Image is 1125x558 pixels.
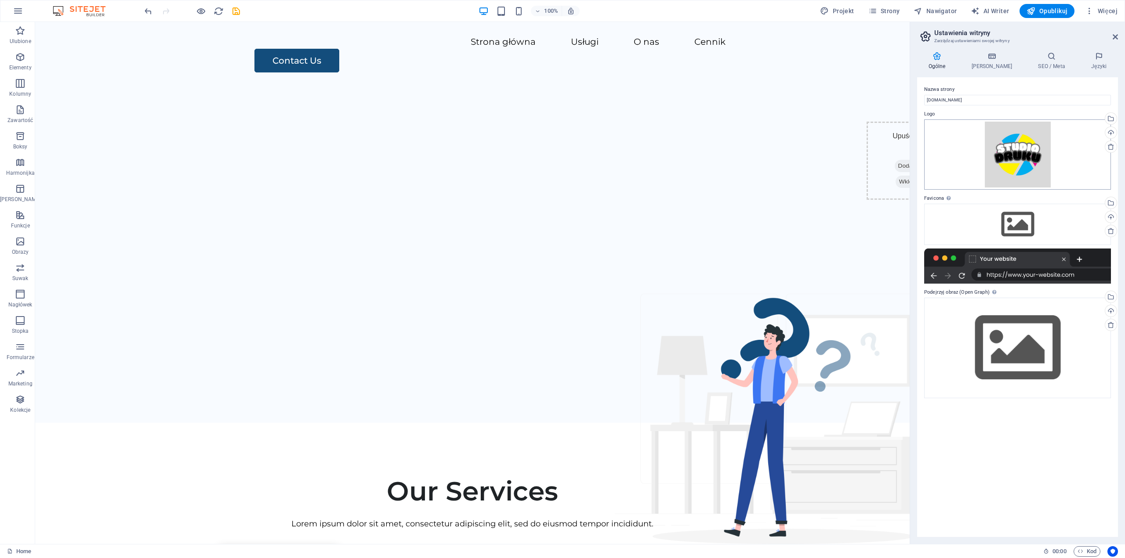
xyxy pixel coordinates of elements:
label: Podejrzyj obraz (Open Graph) [924,287,1111,298]
p: Formularze [7,354,34,361]
span: : [1059,548,1060,554]
span: Opublikuj [1027,7,1067,15]
h6: Czas sesji [1043,546,1067,557]
button: Opublikuj [1020,4,1074,18]
h4: Języki [1080,52,1118,70]
button: Usercentrics [1107,546,1118,557]
p: Ulubione [10,38,31,45]
img: Editor Logo [51,6,116,16]
button: 100% [531,6,562,16]
div: Wybierz pliki z menedżera plików, zdjęć stockowych lub prześlij plik(i) [924,298,1111,398]
div: Upuść treść tutaj [831,100,936,178]
i: Cofnij: Usuń elementy (Ctrl+Z) [143,6,153,16]
input: Nazwa... [924,95,1111,105]
label: Favicona [924,193,1111,204]
button: undo [143,6,153,16]
h6: 100% [544,6,558,16]
button: Więcej [1081,4,1121,18]
h3: Zarządzaj ustawieniami swojej witryny [934,37,1100,45]
div: Projekt (Ctrl+Alt+Y) [817,4,857,18]
p: Kolekcje [10,407,30,414]
p: Kolumny [9,90,31,97]
span: Projekt [820,7,854,15]
i: Po zmianie rozmiaru automatycznie dostosowuje poziom powiększenia do wybranego urządzenia. [567,7,575,15]
h4: [PERSON_NAME] [960,52,1027,70]
h2: Ustawienia witryny [934,29,1118,37]
label: Logo [924,109,1111,119]
button: Kliknij tutaj, aby wyjść z trybu podglądu i kontynuować edycję [196,6,206,16]
p: Funkcje [11,222,30,229]
p: Marketing [8,380,33,387]
p: Harmonijka [6,169,35,176]
button: AI Writer [967,4,1012,18]
span: Kod [1078,546,1096,557]
p: Zawartość [7,117,33,124]
span: Więcej [1085,7,1118,15]
i: Zapisz (Ctrl+S) [231,6,241,16]
button: save [231,6,241,16]
button: Projekt [817,4,857,18]
span: Strony [868,7,900,15]
button: Strony [865,4,904,18]
p: Elementy [9,64,32,71]
span: AI Writer [971,7,1009,15]
span: Nawigator [914,7,957,15]
button: reload [213,6,224,16]
button: Nawigator [910,4,960,18]
div: Wybierz pliki z menedżera plików, zdjęć stockowych lub prześlij plik(i) [924,204,1111,245]
div: Studio1-l06Rxl1Ox6epNP2B4u0xaA.png [924,119,1111,190]
p: Obrazy [12,248,29,256]
h4: SEO / Meta [1027,52,1080,70]
button: Kod [1074,546,1100,557]
a: Kliknij, aby anulować zaznaczenie. Kliknij dwukrotnie, aby otworzyć Strony [7,546,31,557]
p: Boksy [13,143,28,150]
p: Suwak [12,275,29,282]
i: Przeładuj stronę [214,6,224,16]
p: Nagłówek [8,301,33,308]
span: 00 00 [1052,546,1066,557]
label: Nazwa strony [924,84,1111,95]
p: Stopka [12,328,29,335]
h4: Ogólne [917,52,960,70]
